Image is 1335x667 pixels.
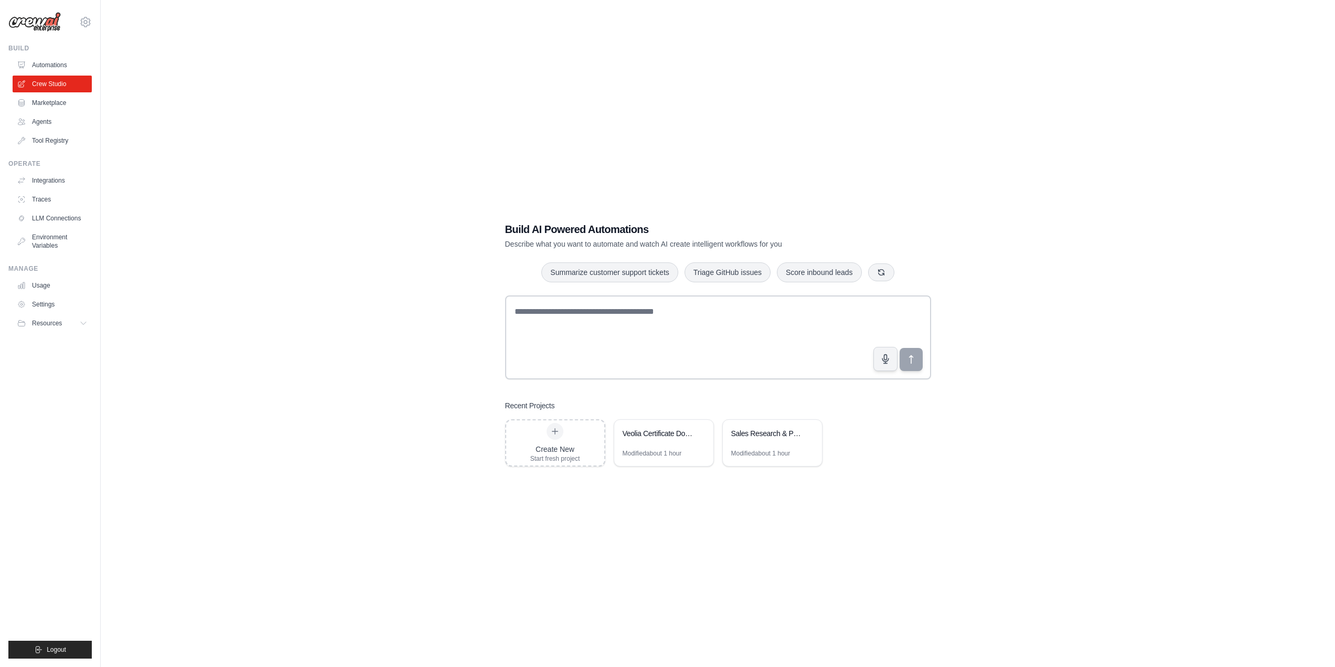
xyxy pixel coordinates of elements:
h1: Build AI Powered Automations [505,222,858,237]
span: Logout [47,645,66,654]
div: Manage [8,264,92,273]
a: Settings [13,296,92,313]
div: Sales Research & PDF Generator [731,428,803,439]
button: Logout [8,641,92,659]
button: Triage GitHub issues [685,262,771,282]
img: Logo [8,12,61,32]
div: Modified about 1 hour [731,449,791,458]
a: Integrations [13,172,92,189]
button: Resources [13,315,92,332]
a: Environment Variables [13,229,92,254]
span: Resources [32,319,62,327]
div: Start fresh project [530,454,580,463]
button: Score inbound leads [777,262,862,282]
div: Build [8,44,92,52]
a: Marketplace [13,94,92,111]
a: LLM Connections [13,210,92,227]
a: Tool Registry [13,132,92,149]
a: Crew Studio [13,76,92,92]
a: Traces [13,191,92,208]
button: Get new suggestions [868,263,894,281]
div: Operate [8,160,92,168]
h3: Recent Projects [505,400,555,411]
button: Summarize customer support tickets [541,262,678,282]
a: Usage [13,277,92,294]
a: Automations [13,57,92,73]
div: Modified about 1 hour [623,449,682,458]
p: Describe what you want to automate and watch AI create intelligent workflows for you [505,239,858,249]
a: Agents [13,113,92,130]
div: Create New [530,444,580,454]
div: Veolia Certificate Download Automation [623,428,695,439]
button: Click to speak your automation idea [873,347,898,371]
